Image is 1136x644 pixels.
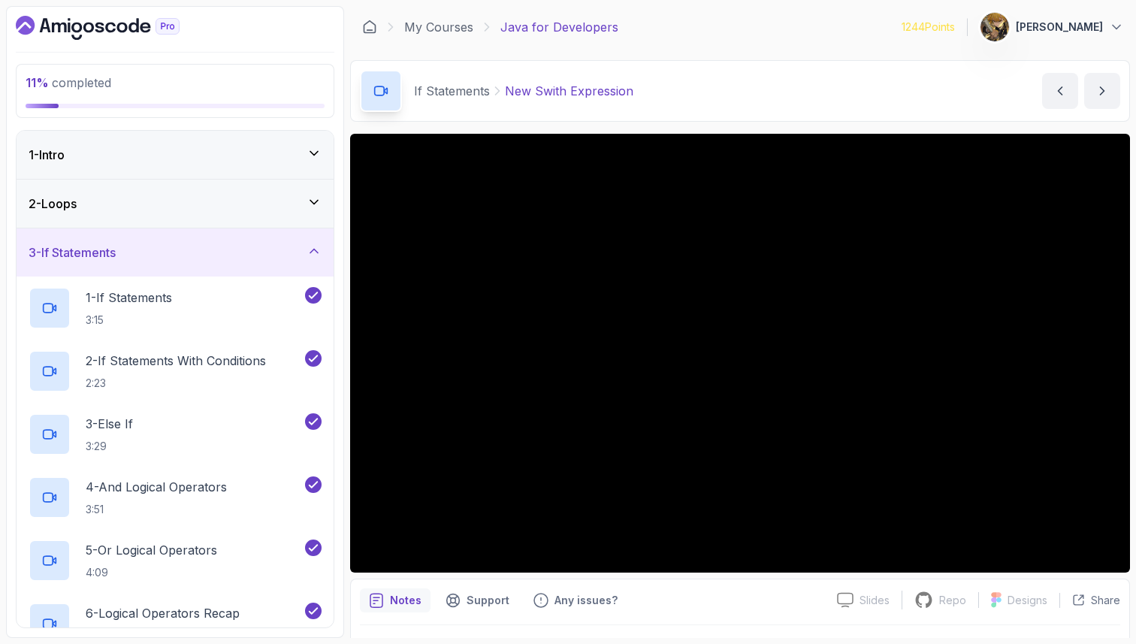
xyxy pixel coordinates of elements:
[86,289,172,307] p: 1 - If Statements
[86,439,133,454] p: 3:29
[17,180,334,228] button: 2-Loops
[902,20,955,35] p: 1244 Points
[554,593,618,608] p: Any issues?
[980,13,1009,41] img: user profile image
[86,541,217,559] p: 5 - Or Logical Operators
[29,540,322,582] button: 5-Or Logical Operators4:09
[29,287,322,329] button: 1-If Statements3:15
[860,593,890,608] p: Slides
[86,352,266,370] p: 2 - If Statements With Conditions
[467,593,509,608] p: Support
[86,502,227,517] p: 3:51
[86,376,266,391] p: 2:23
[86,604,240,622] p: 6 - Logical Operators Recap
[524,588,627,612] button: Feedback button
[29,243,116,262] h3: 3 - If Statements
[505,82,633,100] p: New Swith Expression
[404,18,473,36] a: My Courses
[437,588,518,612] button: Support button
[29,476,322,519] button: 4-And Logical Operators3:51
[390,593,421,608] p: Notes
[1084,73,1120,109] button: next content
[29,146,65,164] h3: 1 - Intro
[1042,73,1078,109] button: previous content
[980,12,1124,42] button: user profile image[PERSON_NAME]
[29,350,322,392] button: 2-If Statements With Conditions2:23
[1016,20,1103,35] p: [PERSON_NAME]
[1091,593,1120,608] p: Share
[17,228,334,277] button: 3-If Statements
[360,588,431,612] button: notes button
[362,20,377,35] a: Dashboard
[350,134,1130,573] iframe: 11 - New Swith Expression
[16,16,214,40] a: Dashboard
[86,313,172,328] p: 3:15
[939,593,966,608] p: Repo
[17,131,334,179] button: 1-Intro
[86,478,227,496] p: 4 - And Logical Operators
[1059,593,1120,608] button: Share
[414,82,490,100] p: If Statements
[1008,593,1047,608] p: Designs
[26,75,49,90] span: 11 %
[500,18,618,36] p: Java for Developers
[26,75,111,90] span: completed
[86,565,217,580] p: 4:09
[29,413,322,455] button: 3-Else If3:29
[86,415,133,433] p: 3 - Else If
[29,195,77,213] h3: 2 - Loops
